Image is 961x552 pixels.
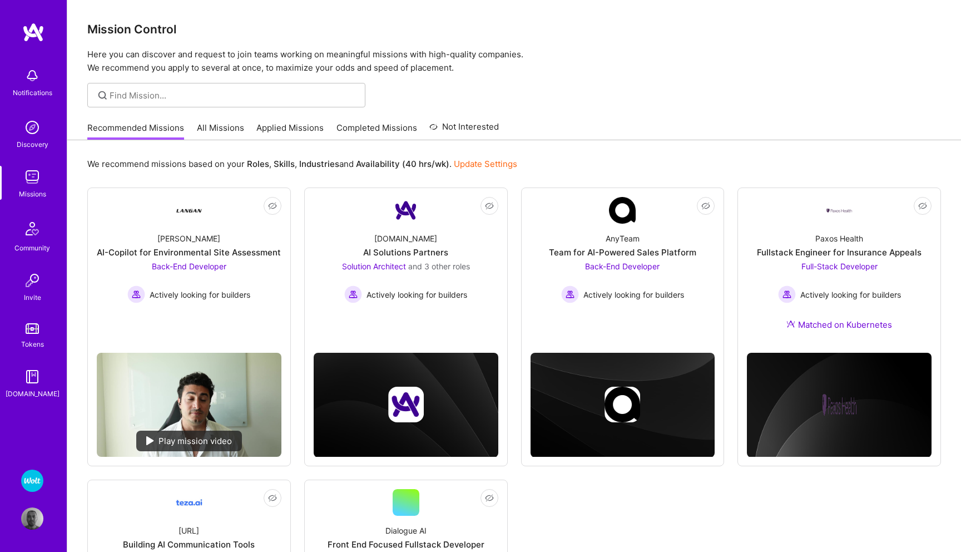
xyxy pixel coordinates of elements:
a: Update Settings [454,159,517,169]
a: Completed Missions [336,122,417,140]
div: Community [14,242,50,254]
a: Not Interested [429,120,499,140]
img: logo [22,22,44,42]
div: Tokens [21,338,44,350]
span: Full-Stack Developer [801,262,878,271]
img: Actively looking for builders [778,285,796,303]
img: Wolt - Fintech: Payments Expansion Team [21,470,43,492]
div: Team for AI-Powered Sales Platform [549,247,696,258]
img: teamwork [21,166,43,188]
div: Building AI Communication Tools [123,539,255,550]
span: Back-End Developer [585,262,660,271]
p: Here you can discover and request to join teams working on meaningful missions with high-quality ... [87,48,941,75]
img: Company Logo [609,197,636,224]
img: No Mission [97,353,281,457]
img: Invite [21,269,43,292]
i: icon SearchGrey [96,89,109,102]
div: Dialogue AI [385,525,427,536]
img: Company logo [605,387,640,422]
div: Front End Focused Fullstack Developer [328,539,484,550]
i: icon EyeClosed [268,494,277,502]
img: play [146,436,154,445]
div: Matched on Kubernetes [786,319,892,331]
i: icon EyeClosed [701,201,710,210]
img: guide book [21,366,43,388]
a: Recommended Missions [87,122,184,140]
a: Wolt - Fintech: Payments Expansion Team [18,470,46,492]
span: Actively looking for builders [583,289,684,300]
img: Company Logo [393,197,419,224]
a: All Missions [197,122,244,140]
img: Company Logo [176,489,202,516]
img: Ateam Purple Icon [786,319,795,328]
a: Applied Missions [256,122,324,140]
b: Skills [274,159,295,169]
b: Availability (40 hrs/wk) [356,159,449,169]
div: AI-Copilot for Environmental Site Assessment [97,247,281,258]
img: cover [314,353,498,457]
img: Actively looking for builders [344,285,362,303]
div: Invite [24,292,41,303]
input: Find Mission... [110,90,357,101]
div: AI Solutions Partners [363,247,448,258]
img: Company logo [821,387,857,423]
a: User Avatar [18,507,46,530]
img: cover [747,353,932,457]
div: Fullstack Engineer for Insurance Appeals [757,247,922,258]
span: Actively looking for builders [150,289,250,300]
p: We recommend missions based on your , , and . [87,158,517,170]
div: [DOMAIN_NAME] [6,388,60,400]
b: Roles [247,159,269,169]
div: Notifications [13,87,52,98]
img: discovery [21,116,43,139]
span: Actively looking for builders [366,289,467,300]
div: [PERSON_NAME] [157,233,220,244]
b: Industries [299,159,339,169]
img: Actively looking for builders [127,285,145,303]
img: Actively looking for builders [561,285,579,303]
div: Paxos Health [815,233,863,244]
img: Community [19,215,46,242]
div: Discovery [17,139,48,150]
a: Company LogoPaxos HealthFullstack Engineer for Insurance AppealsFull-Stack Developer Actively loo... [747,197,932,344]
a: Company Logo[DOMAIN_NAME]AI Solutions PartnersSolution Architect and 3 other rolesActively lookin... [314,197,498,322]
img: tokens [26,323,39,334]
img: bell [21,65,43,87]
h3: Mission Control [87,22,941,36]
img: cover [531,353,715,457]
img: Company logo [388,387,424,422]
div: Missions [19,188,46,200]
i: icon EyeClosed [268,201,277,210]
div: Play mission video [136,431,242,451]
span: Solution Architect [342,262,406,271]
i: icon EyeClosed [918,201,927,210]
div: [URL] [179,525,199,536]
img: Company Logo [176,197,202,224]
i: icon EyeClosed [485,494,494,502]
img: User Avatar [21,507,43,530]
div: AnyTeam [606,233,640,244]
a: Company LogoAnyTeamTeam for AI-Powered Sales PlatformBack-End Developer Actively looking for buil... [531,197,715,322]
span: and 3 other roles [408,262,470,271]
img: Company Logo [826,208,853,214]
i: icon EyeClosed [485,201,494,210]
a: Company Logo[PERSON_NAME]AI-Copilot for Environmental Site AssessmentBack-End Developer Actively ... [97,197,281,344]
div: [DOMAIN_NAME] [374,233,437,244]
span: Actively looking for builders [800,289,901,300]
span: Back-End Developer [152,262,226,271]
